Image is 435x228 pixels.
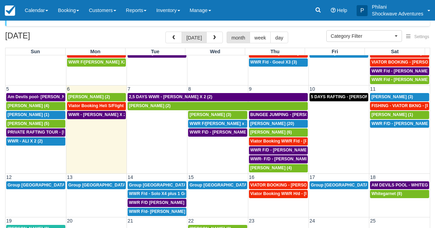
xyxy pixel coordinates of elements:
[370,76,429,84] a: WWR F/d - [PERSON_NAME] (1)
[129,94,212,99] span: 2,5 DAYS WWR - [PERSON_NAME] X 2 (2)
[8,112,49,117] span: [PERSON_NAME] (1)
[248,174,255,180] span: 16
[370,120,429,128] a: WWR F/D - [PERSON_NAME] X1 (1)
[250,112,338,117] span: BUNGEE JUMPING - [PERSON_NAME] 2 (2)
[6,174,12,180] span: 12
[250,148,322,152] span: WWR F/D - [PERSON_NAME] X 4 (4)
[309,218,316,224] span: 24
[31,49,40,54] span: Sun
[189,130,261,135] span: WWR F\D - [PERSON_NAME] X 3 (3)
[311,94,398,99] span: 5 DAYS RAFTING - [PERSON_NAME] X 2 (4)
[8,121,49,126] span: [PERSON_NAME] (5)
[129,51,201,56] span: WWR F/D - [PERSON_NAME] X 1 (1)
[8,94,90,99] span: Am Devils pool- [PERSON_NAME] X 2 (2)
[270,49,279,54] span: Thu
[5,32,92,44] h2: [DATE]
[370,93,429,101] a: [PERSON_NAME] (3)
[189,183,257,187] span: Group [GEOGRAPHIC_DATA] (54)
[250,51,346,56] span: Viator Booking WWR F/[PERSON_NAME] X 2 (2)
[129,103,171,108] span: [PERSON_NAME] (2)
[331,8,336,13] i: Help
[370,181,429,190] a: AM DEVILS POOL - WHITEGARNET X4 (4)
[6,137,65,146] a: WWR - ALI X 2 (2)
[67,111,126,119] a: WWR - [PERSON_NAME] X 2 (2)
[67,102,126,110] a: Viator Booking Heli S/Flight - [PERSON_NAME] X 1 (1)
[371,94,413,99] span: [PERSON_NAME] (3)
[370,102,429,110] a: FISHING - VIATOR BKNG - [PERSON_NAME] 2 (2)
[309,181,368,190] a: Group [GEOGRAPHIC_DATA] (18)
[370,67,429,76] a: WWR F/d - [PERSON_NAME] X 2 (2)
[128,102,308,110] a: [PERSON_NAME] (2)
[6,181,65,190] a: Group [GEOGRAPHIC_DATA] (18)
[371,191,402,196] span: Whitegarnet (8)
[67,181,126,190] a: Group [GEOGRAPHIC_DATA] (18)
[210,49,220,54] span: Wed
[311,183,378,187] span: Group [GEOGRAPHIC_DATA] (18)
[128,199,186,207] a: WWR F/D [PERSON_NAME] [PERSON_NAME] GROVVE X2 (1)
[249,111,308,119] a: BUNGEE JUMPING - [PERSON_NAME] 2 (2)
[6,218,12,224] span: 19
[371,112,413,117] span: [PERSON_NAME] (1)
[90,49,100,54] span: Mon
[187,174,194,180] span: 15
[68,60,132,65] span: WWR F/[PERSON_NAME] X2 (2)
[6,102,65,110] a: [PERSON_NAME] (4)
[6,120,65,128] a: [PERSON_NAME] (5)
[250,60,297,65] span: WWR F/d - Goeul X3 (3)
[127,86,131,92] span: 7
[129,183,196,187] span: Group [GEOGRAPHIC_DATA] (36)
[402,32,433,42] button: Settings
[67,93,126,101] a: [PERSON_NAME] (2)
[250,183,340,187] span: VIATOR BOOKING - [PERSON_NAME] X 4 (4)
[182,32,207,43] button: [DATE]
[414,34,429,39] span: Settings
[68,94,110,99] span: [PERSON_NAME] (2)
[369,86,376,92] span: 11
[66,86,70,92] span: 6
[250,121,294,126] span: [PERSON_NAME] (20)
[249,128,308,137] a: [PERSON_NAME] (6)
[8,139,43,144] span: WWR - ALI X 2 (2)
[309,93,368,101] a: 5 DAYS RAFTING - [PERSON_NAME] X 2 (4)
[391,49,399,54] span: Sat
[249,190,308,198] a: Viator Booking WWR H/d - [PERSON_NAME] X 4 (4)
[5,5,15,16] img: checkfront-main-nav-mini-logo.png
[249,164,308,172] a: [PERSON_NAME] (4)
[249,58,308,67] a: WWR F/d - Goeul X3 (3)
[309,174,316,180] span: 17
[249,181,308,190] a: VIATOR BOOKING - [PERSON_NAME] X 4 (4)
[250,157,319,161] span: WWR- F/D - [PERSON_NAME] 2 (2)
[188,120,247,128] a: WWR F/[PERSON_NAME] x 2 (2)
[250,139,388,144] span: Viator Booking WWR F/d - [PERSON_NAME] [PERSON_NAME] X2 (2)
[227,32,250,43] button: month
[270,32,288,43] button: day
[326,30,402,42] button: Category Filter
[8,183,75,187] span: Group [GEOGRAPHIC_DATA] (18)
[249,155,308,163] a: WWR- F/D - [PERSON_NAME] 2 (2)
[6,86,10,92] span: 5
[66,218,73,224] span: 20
[128,93,308,101] a: 2,5 DAYS WWR - [PERSON_NAME] X 2 (2)
[248,86,252,92] span: 9
[68,183,136,187] span: Group [GEOGRAPHIC_DATA] (18)
[129,200,253,205] span: WWR F/D [PERSON_NAME] [PERSON_NAME] GROVVE X2 (1)
[8,103,49,108] span: [PERSON_NAME] (4)
[249,137,308,146] a: Viator Booking WWR F/d - [PERSON_NAME] [PERSON_NAME] X2 (2)
[370,111,429,119] a: [PERSON_NAME] (1)
[66,174,73,180] span: 13
[68,112,132,117] span: WWR - [PERSON_NAME] X 2 (2)
[189,112,231,117] span: [PERSON_NAME] (3)
[309,86,316,92] span: 10
[337,8,347,13] span: Help
[151,49,160,54] span: Tue
[250,166,292,170] span: [PERSON_NAME] (4)
[188,181,247,190] a: Group [GEOGRAPHIC_DATA] (54)
[372,3,423,10] p: Philani
[68,103,177,108] span: Viator Booking Heli S/Flight - [PERSON_NAME] X 1 (1)
[189,121,254,126] span: WWR F/[PERSON_NAME] x 2 (2)
[188,128,247,137] a: WWR F\D - [PERSON_NAME] X 3 (3)
[331,33,393,39] span: Category Filter
[248,218,255,224] span: 23
[250,32,271,43] button: week
[311,51,379,56] span: WWR H/D - [PERSON_NAME] 5 (5)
